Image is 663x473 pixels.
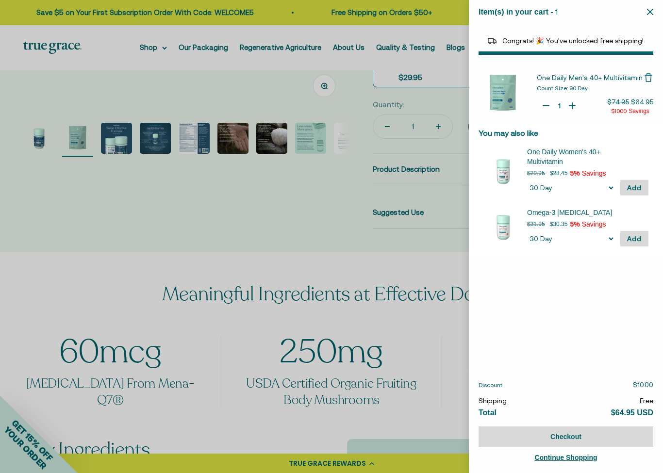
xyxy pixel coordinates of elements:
[527,147,648,166] div: One Daily Women's 40+ Multivitamin
[644,73,653,82] button: Remove One Daily Men's 40+ Multivitamin
[627,235,642,243] span: Add
[620,180,648,196] button: Add
[627,184,642,192] span: Add
[479,397,507,405] span: Shipping
[570,169,580,177] span: 5%
[537,74,643,82] span: One Daily Men's 40+ Multivitamin
[479,69,527,118] img: One Daily Men&#39;s 40+ Multivitamin - 90 Day
[631,98,653,106] span: $64.95
[582,169,606,177] span: Savings
[570,220,580,228] span: 5%
[527,208,636,217] span: Omega-3 [MEDICAL_DATA]
[479,452,653,463] a: Continue Shopping
[527,208,648,217] div: Omega-3 Fish Oil
[479,8,553,16] span: Item(s) in your cart -
[483,152,522,191] img: 30 Day
[537,85,588,92] span: Count Size: 90 Day
[647,7,653,16] button: Close
[620,231,648,246] button: Add
[479,426,653,447] button: Checkout
[479,408,497,417] span: Total
[479,382,502,389] span: Discount
[611,108,627,114] span: $10.00
[629,108,649,114] span: Savings
[534,454,597,461] span: Continue Shopping
[550,168,568,178] p: $28.45
[582,220,606,228] span: Savings
[502,37,644,45] span: Congrats! 🎉 You've unlocked free shipping!
[479,129,538,137] span: You may also like
[633,381,653,389] span: $10.00
[527,219,545,229] p: $31.95
[527,168,545,178] p: $29.95
[483,208,522,246] img: 30 Day
[486,35,498,47] img: Reward bar icon image
[527,147,636,166] span: One Daily Women's 40+ Multivitamin
[611,408,653,417] span: $64.95 USD
[537,73,644,82] a: One Daily Men's 40+ Multivitamin
[554,101,564,111] input: Quantity for One Daily Men's 40+ Multivitamin
[550,219,568,229] p: $30.35
[640,397,653,405] span: Free
[555,7,558,16] span: 1
[607,98,629,106] span: $74.95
